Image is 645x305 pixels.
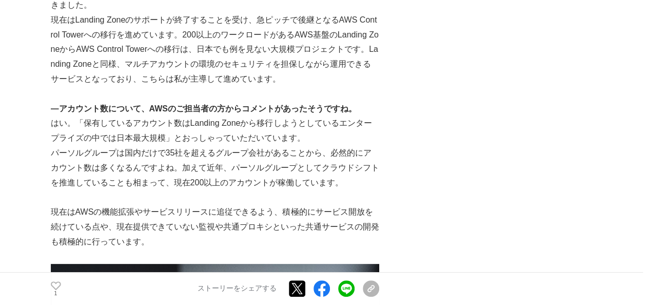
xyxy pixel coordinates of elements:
[51,116,379,146] p: はい。「保有しているアカウント数はLanding Zoneから移行しようとしているエンタープライズの中では日本最大規模」とおっしゃっていただいています。
[51,146,379,190] p: パーソルグループは国内だけで35社を超えるグループ会社があることから、必然的にアカウント数は多くなるんですよね。加えて近年、パーソルグループとしてクラウドシフトを推進していることも相まって、現在...
[198,284,277,294] p: ストーリーをシェアする
[51,205,379,249] p: 現在はAWSの機能拡張やサービスリリースに追従できるよう、積極的にサービス開放を続けている点や、現在提供できていない監視や共通プロキシといった共通サービスの開発も積極的に行っています。
[51,13,379,87] p: 現在はLanding Zoneのサポートが終了することを受け、急ピッチで後継となるAWS Control Towerへの移行を進めています。200以上のワークロードがあるAWS基盤のLandin...
[51,291,61,296] p: 1
[51,104,357,113] strong: ―アカウント数について、AWSのご担当者の方からコメントがあったそうですね。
